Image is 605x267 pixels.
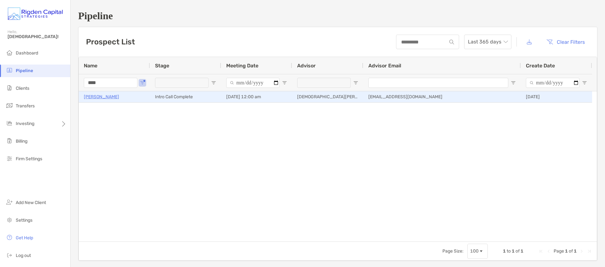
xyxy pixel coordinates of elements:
span: Settings [16,218,32,223]
span: Pipeline [16,68,33,73]
span: of [516,248,520,254]
span: 1 [503,248,506,254]
div: Next Page [579,249,584,254]
h1: Pipeline [78,10,597,22]
div: Previous Page [546,249,551,254]
span: Get Help [16,235,33,241]
span: Firm Settings [16,156,42,162]
div: Page Size: [442,248,464,254]
h3: Prospect List [86,37,135,46]
img: transfers icon [6,102,13,109]
button: Open Filter Menu [582,80,587,85]
div: [DEMOGRAPHIC_DATA][PERSON_NAME], CFP® [292,91,363,102]
span: Billing [16,139,27,144]
button: Open Filter Menu [282,80,287,85]
span: Investing [16,121,34,126]
span: 1 [521,248,523,254]
img: add_new_client icon [6,198,13,206]
a: [PERSON_NAME] [84,93,119,101]
span: Stage [155,63,169,69]
span: Name [84,63,97,69]
div: [DATE] [521,91,592,102]
img: investing icon [6,119,13,127]
img: Zoe Logo [8,3,63,25]
div: Page Size [467,244,488,259]
div: Last Page [587,249,592,254]
input: Name Filter Input [84,78,137,88]
span: to [507,248,511,254]
img: input icon [449,40,454,44]
img: dashboard icon [6,49,13,56]
img: pipeline icon [6,66,13,74]
div: 100 [470,248,479,254]
button: Clear Filters [542,35,590,49]
div: Intro Call Complete [150,91,221,102]
div: [DATE] 12:00 am [221,91,292,102]
span: Clients [16,86,29,91]
span: Advisor [297,63,316,69]
span: Page [554,248,564,254]
div: [EMAIL_ADDRESS][DOMAIN_NAME] [363,91,521,102]
button: Open Filter Menu [353,80,358,85]
input: Create Date Filter Input [526,78,579,88]
span: 1 [565,248,568,254]
img: firm-settings icon [6,155,13,162]
span: [DEMOGRAPHIC_DATA]! [8,34,66,39]
button: Open Filter Menu [211,80,216,85]
span: of [569,248,573,254]
span: Create Date [526,63,555,69]
span: Transfers [16,103,35,109]
img: clients icon [6,84,13,92]
span: 1 [574,248,577,254]
img: settings icon [6,216,13,224]
button: Open Filter Menu [140,80,145,85]
img: billing icon [6,137,13,145]
span: Last 365 days [468,35,508,49]
span: Dashboard [16,50,38,56]
input: Meeting Date Filter Input [226,78,279,88]
span: Log out [16,253,31,258]
input: Advisor Email Filter Input [368,78,508,88]
img: get-help icon [6,234,13,241]
button: Open Filter Menu [511,80,516,85]
span: 1 [512,248,515,254]
span: Advisor Email [368,63,401,69]
span: Meeting Date [226,63,258,69]
div: First Page [539,249,544,254]
img: logout icon [6,251,13,259]
span: Add New Client [16,200,46,205]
